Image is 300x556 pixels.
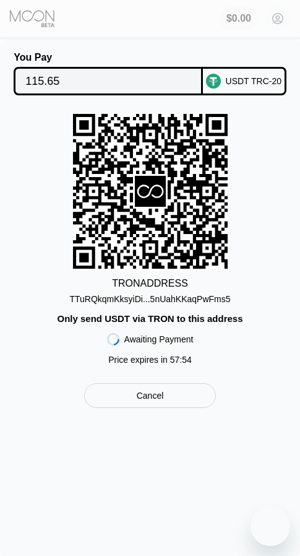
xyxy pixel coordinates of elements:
iframe: 启动消息传送窗口的按钮 [251,506,290,546]
div: TTuRQkqmKksyiDi...5nUahKKaqPwFms5 [69,289,230,304]
span: 57 : 54 [170,355,192,365]
div: TTuRQkqmKksyiDi...5nUahKKaqPwFms5 [69,294,230,304]
div: Cancel [137,390,164,401]
div: Only send USDT via TRON to this address [57,313,242,324]
div: You Pay [14,52,203,63]
div: USDT TRC-20 [226,76,282,86]
div: Cancel [84,383,216,408]
div: You PayUSDT TRC-20 [15,52,285,95]
div: Awaiting Payment [124,334,194,344]
div: Price expires in [108,355,192,365]
div: TRON ADDRESS [112,278,188,289]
